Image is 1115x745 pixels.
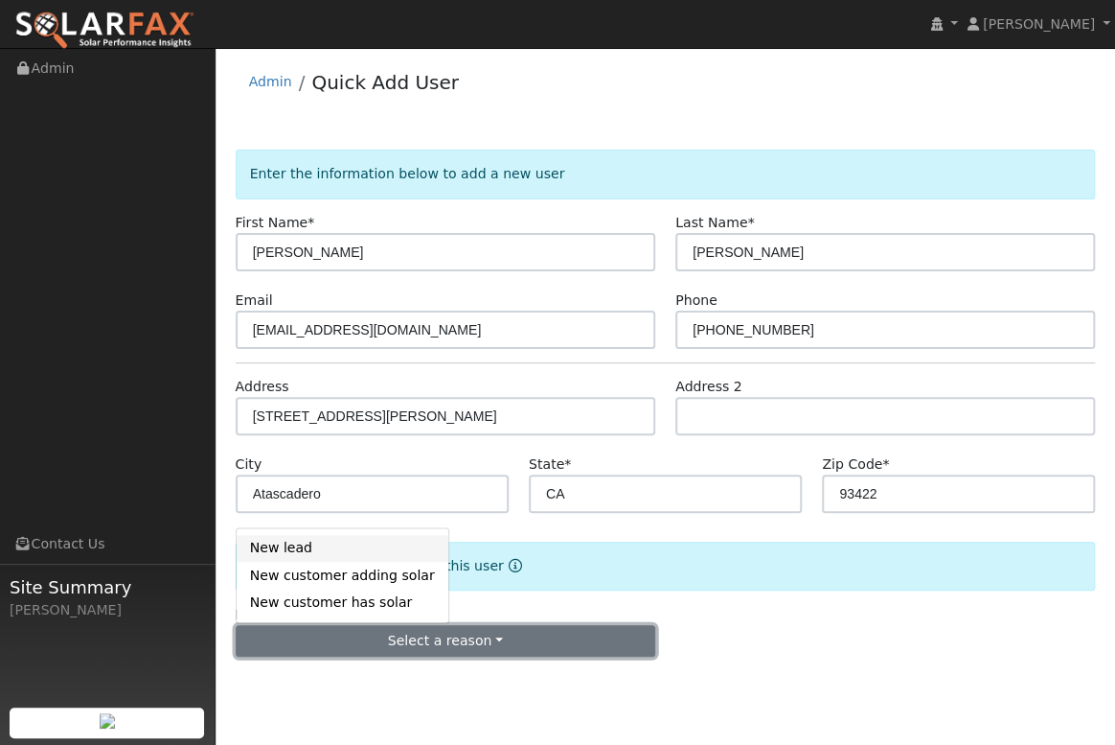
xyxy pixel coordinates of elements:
img: retrieve [100,713,115,729]
a: Reason for new user [504,558,522,573]
div: [PERSON_NAME] [10,600,205,620]
span: [PERSON_NAME] [983,16,1095,32]
label: Last Name [675,213,754,233]
a: Quick Add User [311,71,459,94]
span: Required [307,215,314,230]
span: Site Summary [10,574,205,600]
label: City [236,454,262,475]
label: First Name [236,213,315,233]
label: State [529,454,571,475]
button: Select a reason [236,625,655,658]
div: Enter the information below to add a new user [236,150,1096,198]
div: Select the reason for adding this user [236,542,1096,591]
span: Required [882,456,889,472]
img: SolarFax [14,11,194,51]
label: Phone [675,291,717,311]
a: New customer has solar [237,589,448,616]
a: New lead [237,535,448,562]
span: Required [564,456,571,472]
label: Address [236,377,289,397]
label: Address 2 [675,377,742,397]
label: Zip Code [822,454,889,475]
a: New customer adding solar [237,562,448,589]
a: Admin [249,74,292,89]
label: Email [236,291,273,311]
span: Required [747,215,754,230]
